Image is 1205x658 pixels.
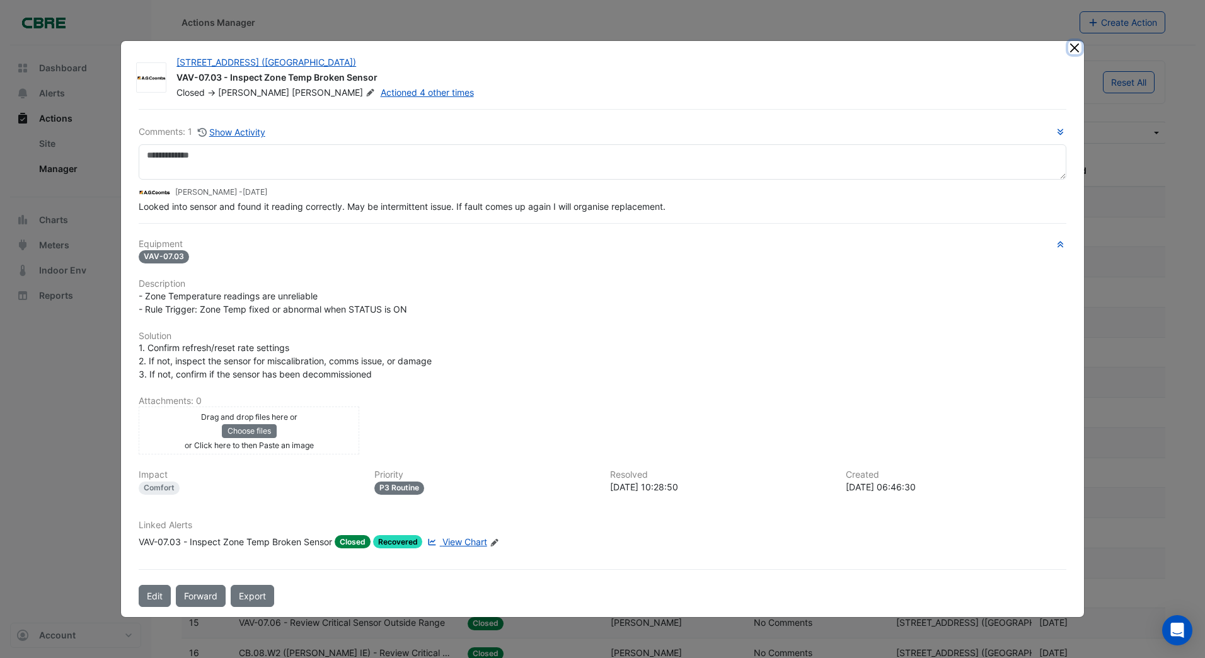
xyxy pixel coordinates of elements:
button: Forward [176,585,226,607]
h6: Impact [139,470,359,480]
div: P3 Routine [374,482,424,495]
div: [DATE] 10:28:50 [610,480,831,493]
a: [STREET_ADDRESS] ([GEOGRAPHIC_DATA]) [176,57,356,67]
div: Comments: 1 [139,125,266,139]
span: [PERSON_NAME] [292,86,378,99]
h6: Attachments: 0 [139,396,1066,407]
img: AG Coombs [139,185,170,199]
img: AG Coombs [137,72,166,84]
a: Export [231,585,274,607]
h6: Equipment [139,239,1066,250]
small: or Click here to then Paste an image [185,441,314,450]
span: Closed [176,87,205,98]
div: [DATE] 06:46:30 [846,480,1066,493]
fa-icon: Edit Linked Alerts [490,538,499,547]
button: Edit [139,585,171,607]
button: Show Activity [197,125,266,139]
small: [PERSON_NAME] - [175,187,267,198]
div: VAV-07.03 - Inspect Zone Temp Broken Sensor [176,71,1054,86]
h6: Priority [374,470,595,480]
span: [PERSON_NAME] [218,87,289,98]
h6: Solution [139,331,1066,342]
h6: Linked Alerts [139,520,1066,531]
span: 1. Confirm refresh/reset rate settings 2. If not, inspect the sensor for miscalibration, comms is... [139,342,432,379]
small: Drag and drop files here or [201,412,297,422]
span: View Chart [442,536,487,547]
span: VAV-07.03 [139,250,189,263]
h6: Description [139,279,1066,289]
h6: Created [846,470,1066,480]
span: 2025-09-18 10:28:40 [243,187,267,197]
span: - Zone Temperature readings are unreliable - Rule Trigger: Zone Temp fixed or abnormal when STATU... [139,291,407,315]
span: Closed [335,535,371,548]
span: Recovered [373,535,423,548]
button: Close [1068,41,1081,54]
a: Actioned 4 other times [381,87,474,98]
span: -> [207,87,216,98]
a: View Chart [425,535,487,548]
h6: Resolved [610,470,831,480]
div: Open Intercom Messenger [1162,615,1192,645]
div: VAV-07.03 - Inspect Zone Temp Broken Sensor [139,535,332,548]
span: Looked into sensor and found it reading correctly. May be intermittent issue. If fault comes up a... [139,201,666,212]
div: Comfort [139,482,180,495]
button: Choose files [222,424,277,438]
